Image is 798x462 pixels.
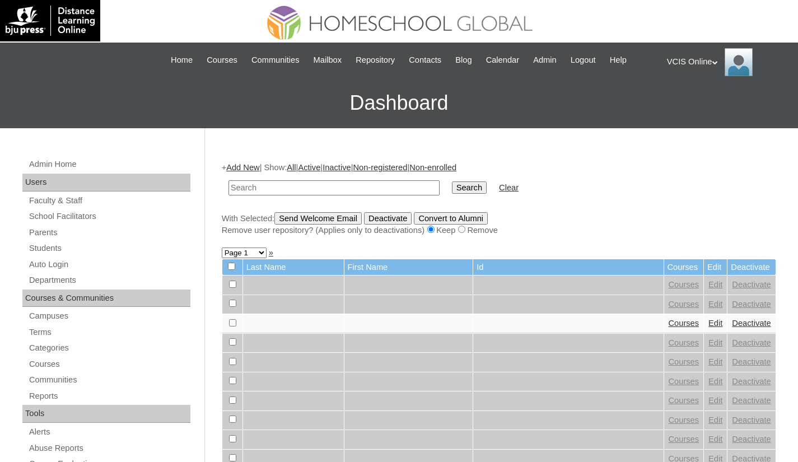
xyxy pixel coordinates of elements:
[28,309,190,323] a: Campuses
[226,163,259,172] a: Add New
[28,441,190,455] a: Abuse Reports
[22,290,190,307] div: Courses & Communities
[28,425,190,439] a: Alerts
[565,54,601,67] a: Logout
[708,435,722,444] a: Edit
[669,338,699,347] a: Courses
[571,54,596,67] span: Logout
[473,259,663,276] td: Id
[732,280,771,289] a: Deactivate
[28,157,190,171] a: Admin Home
[356,54,395,67] span: Repository
[708,377,722,386] a: Edit
[350,54,400,67] a: Repository
[28,258,190,272] a: Auto Login
[28,209,190,223] a: School Facilitators
[732,300,771,309] a: Deactivate
[732,319,771,328] a: Deactivate
[452,181,487,194] input: Search
[344,259,473,276] td: First Name
[610,54,627,67] span: Help
[604,54,632,67] a: Help
[409,163,456,172] a: Non-enrolled
[669,435,699,444] a: Courses
[732,416,771,424] a: Deactivate
[708,319,722,328] a: Edit
[22,174,190,192] div: Users
[165,54,198,67] a: Home
[499,183,519,192] a: Clear
[708,396,722,405] a: Edit
[364,212,412,225] input: Deactivate
[28,341,190,355] a: Categories
[667,48,787,76] div: VCIS Online
[353,163,407,172] a: Non-registered
[480,54,525,67] a: Calendar
[6,6,95,36] img: logo-white.png
[269,248,273,257] a: »
[201,54,243,67] a: Courses
[732,377,771,386] a: Deactivate
[28,389,190,403] a: Reports
[708,300,722,309] a: Edit
[669,377,699,386] a: Courses
[528,54,562,67] a: Admin
[222,162,776,236] div: + | Show: | | | |
[450,54,477,67] a: Blog
[22,405,190,423] div: Tools
[298,163,320,172] a: Active
[28,226,190,240] a: Parents
[732,357,771,366] a: Deactivate
[28,194,190,208] a: Faculty & Staff
[403,54,447,67] a: Contacts
[308,54,348,67] a: Mailbox
[228,180,440,195] input: Search
[28,241,190,255] a: Students
[669,280,699,289] a: Courses
[222,225,776,236] div: Remove user repository? (Applies only to deactivations) Keep Remove
[732,435,771,444] a: Deactivate
[669,319,699,328] a: Courses
[287,163,296,172] a: All
[274,212,362,225] input: Send Welcome Email
[28,325,190,339] a: Terms
[6,78,792,128] h3: Dashboard
[409,54,441,67] span: Contacts
[323,163,351,172] a: Inactive
[669,396,699,405] a: Courses
[725,48,753,76] img: VCIS Online Admin
[222,212,776,236] div: With Selected:
[28,357,190,371] a: Courses
[171,54,193,67] span: Home
[414,212,488,225] input: Convert to Alumni
[669,357,699,366] a: Courses
[727,259,775,276] td: Deactivate
[664,259,704,276] td: Courses
[455,54,472,67] span: Blog
[243,259,344,276] td: Last Name
[708,338,722,347] a: Edit
[669,416,699,424] a: Courses
[708,357,722,366] a: Edit
[486,54,519,67] span: Calendar
[314,54,342,67] span: Mailbox
[704,259,727,276] td: Edit
[732,338,771,347] a: Deactivate
[708,280,722,289] a: Edit
[251,54,300,67] span: Communities
[732,396,771,405] a: Deactivate
[28,373,190,387] a: Communities
[207,54,237,67] span: Courses
[708,416,722,424] a: Edit
[28,273,190,287] a: Departments
[246,54,305,67] a: Communities
[533,54,557,67] span: Admin
[669,300,699,309] a: Courses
